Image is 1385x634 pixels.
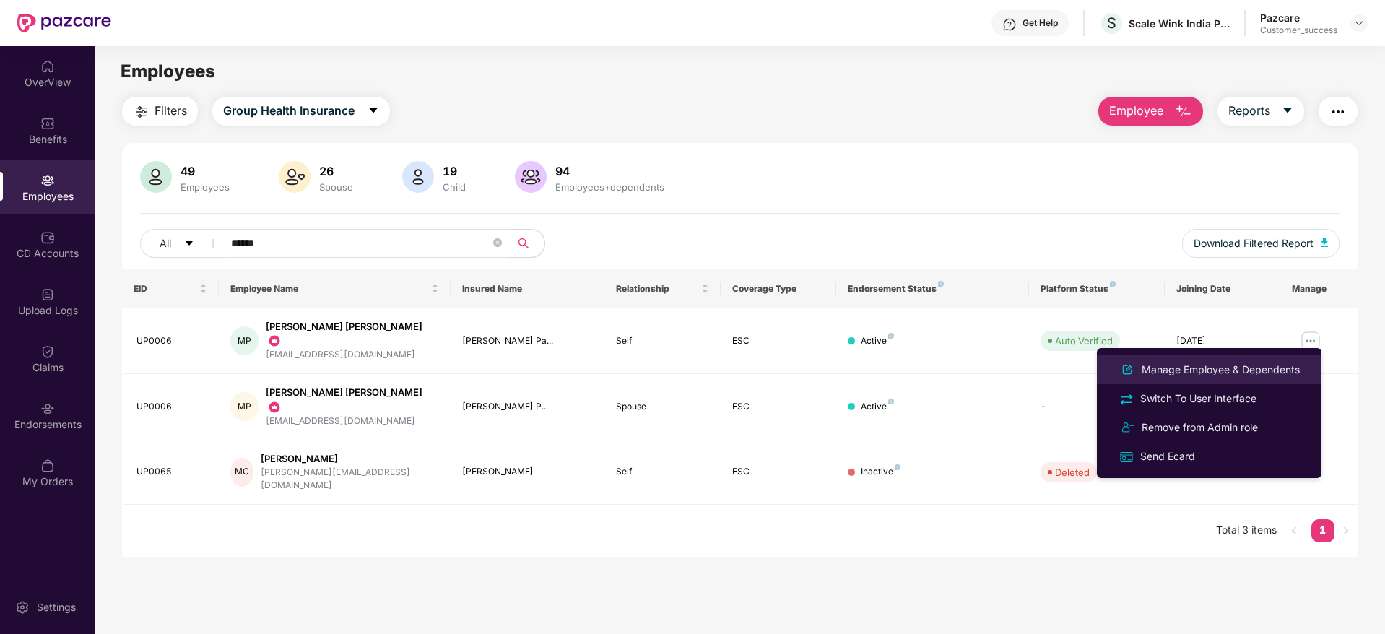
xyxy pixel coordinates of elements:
[1216,519,1277,542] li: Total 3 items
[861,334,894,348] div: Active
[493,238,502,247] span: close-circle
[895,464,900,470] img: svg+xml;base64,PHN2ZyB4bWxucz0iaHR0cDovL3d3dy53My5vcmcvMjAwMC9zdmciIHdpZHRoPSI4IiBoZWlnaHQ9IjgiIH...
[1290,526,1298,535] span: left
[1282,105,1293,118] span: caret-down
[616,400,708,414] div: Spouse
[1119,449,1134,465] img: svg+xml;base64,PHN2ZyB4bWxucz0iaHR0cDovL3d3dy53My5vcmcvMjAwMC9zdmciIHdpZHRoPSIxNiIgaGVpZ2h0PSIxNi...
[136,465,207,479] div: UP0065
[1055,465,1090,479] div: Deleted
[440,181,469,193] div: Child
[1342,526,1350,535] span: right
[1311,519,1334,541] a: 1
[266,348,438,362] div: [EMAIL_ADDRESS][DOMAIN_NAME]
[267,400,282,414] img: svg+xml;base64,PHN2ZyB3aWR0aD0iMjAiIGhlaWdodD0iMjAiIHZpZXdCb3g9IjAgMCAyMCAyMCIgZmlsbD0ibm9uZSIgeG...
[1139,362,1303,378] div: Manage Employee & Dependents
[1002,17,1017,32] img: svg+xml;base64,PHN2ZyBpZD0iSGVscC0zMngzMiIgeG1sbnM9Imh0dHA6Ly93d3cudzMub3JnLzIwMDAvc3ZnIiB3aWR0aD...
[230,326,259,355] div: MP
[219,269,451,308] th: Employee Name
[848,283,1017,295] div: Endorsement Status
[40,173,55,188] img: svg+xml;base64,PHN2ZyBpZD0iRW1wbG95ZWVzIiB4bWxucz0iaHR0cDovL3d3dy53My5vcmcvMjAwMC9zdmciIHdpZHRoPS...
[40,287,55,302] img: svg+xml;base64,PHN2ZyBpZD0iVXBsb2FkX0xvZ3MiIGRhdGEtbmFtZT0iVXBsb2FkIExvZ3MiIHhtbG5zPSJodHRwOi8vd3...
[1137,448,1198,464] div: Send Ecard
[1334,519,1358,542] button: right
[15,600,30,615] img: svg+xml;base64,PHN2ZyBpZD0iU2V0dGluZy0yMHgyMCIgeG1sbnM9Imh0dHA6Ly93d3cudzMub3JnLzIwMDAvc3ZnIiB3aW...
[1175,103,1192,121] img: svg+xml;base64,PHN2ZyB4bWxucz0iaHR0cDovL3d3dy53My5vcmcvMjAwMC9zdmciIHhtbG5zOnhsaW5rPSJodHRwOi8vd3...
[1110,281,1116,287] img: svg+xml;base64,PHN2ZyB4bWxucz0iaHR0cDovL3d3dy53My5vcmcvMjAwMC9zdmciIHdpZHRoPSI4IiBoZWlnaHQ9IjgiIH...
[616,334,708,348] div: Self
[493,237,502,251] span: close-circle
[1228,102,1270,120] span: Reports
[261,452,439,466] div: [PERSON_NAME]
[40,116,55,131] img: svg+xml;base64,PHN2ZyBpZD0iQmVuZWZpdHMiIHhtbG5zPSJodHRwOi8vd3d3LnczLm9yZy8yMDAwL3N2ZyIgd2lkdGg9Ij...
[604,269,720,308] th: Relationship
[1109,102,1163,120] span: Employee
[1353,17,1365,29] img: svg+xml;base64,PHN2ZyBpZD0iRHJvcGRvd24tMzJ4MzIiIHhtbG5zPSJodHRwOi8vd3d3LnczLm9yZy8yMDAwL3N2ZyIgd2...
[140,161,172,193] img: svg+xml;base64,PHN2ZyB4bWxucz0iaHR0cDovL3d3dy53My5vcmcvMjAwMC9zdmciIHhtbG5zOnhsaW5rPSJodHRwOi8vd3...
[140,229,228,258] button: Allcaret-down
[552,164,667,178] div: 94
[721,269,836,308] th: Coverage Type
[440,164,469,178] div: 19
[160,235,171,251] span: All
[40,59,55,74] img: svg+xml;base64,PHN2ZyBpZD0iSG9tZSIgeG1sbnM9Imh0dHA6Ly93d3cudzMub3JnLzIwMDAvc3ZnIiB3aWR0aD0iMjAiIG...
[136,334,207,348] div: UP0006
[861,465,900,479] div: Inactive
[732,400,825,414] div: ESC
[1260,11,1337,25] div: Pazcare
[1182,229,1340,258] button: Download Filtered Report
[462,334,594,348] div: [PERSON_NAME] Pa...
[1119,419,1136,436] img: svg+xml;base64,PHN2ZyB4bWxucz0iaHR0cDovL3d3dy53My5vcmcvMjAwMC9zdmciIHdpZHRoPSIyNCIgaGVpZ2h0PSIyNC...
[40,401,55,416] img: svg+xml;base64,PHN2ZyBpZD0iRW5kb3JzZW1lbnRzIiB4bWxucz0iaHR0cDovL3d3dy53My5vcmcvMjAwMC9zdmciIHdpZH...
[861,400,894,414] div: Active
[1129,17,1230,30] div: Scale Wink India Private Limited
[1217,97,1304,126] button: Reportscaret-down
[515,161,547,193] img: svg+xml;base64,PHN2ZyB4bWxucz0iaHR0cDovL3d3dy53My5vcmcvMjAwMC9zdmciIHhtbG5zOnhsaW5rPSJodHRwOi8vd3...
[1137,391,1259,407] div: Switch To User Interface
[1299,329,1322,352] img: manageButton
[122,97,198,126] button: Filters
[888,333,894,339] img: svg+xml;base64,PHN2ZyB4bWxucz0iaHR0cDovL3d3dy53My5vcmcvMjAwMC9zdmciIHdpZHRoPSI4IiBoZWlnaHQ9IjgiIH...
[40,344,55,359] img: svg+xml;base64,PHN2ZyBpZD0iQ2xhaW0iIHhtbG5zPSJodHRwOi8vd3d3LnczLm9yZy8yMDAwL3N2ZyIgd2lkdGg9IjIwIi...
[1041,283,1152,295] div: Platform Status
[223,102,355,120] span: Group Health Insurance
[230,392,259,421] div: MP
[178,181,233,193] div: Employees
[1165,269,1280,308] th: Joining Date
[1023,17,1058,29] div: Get Help
[732,465,825,479] div: ESC
[1334,519,1358,542] li: Next Page
[316,181,356,193] div: Spouse
[1280,269,1358,308] th: Manage
[267,334,282,348] img: svg+xml;base64,PHN2ZyB3aWR0aD0iMjAiIGhlaWdodD0iMjAiIHZpZXdCb3g9IjAgMCAyMCAyMCIgZmlsbD0ibm9uZSIgeG...
[1282,519,1306,542] button: left
[133,103,150,121] img: svg+xml;base64,PHN2ZyB4bWxucz0iaHR0cDovL3d3dy53My5vcmcvMjAwMC9zdmciIHdpZHRoPSIyNCIgaGVpZ2h0PSIyNC...
[1194,235,1314,251] span: Download Filtered Report
[1098,97,1203,126] button: Employee
[1055,334,1113,348] div: Auto Verified
[1139,420,1261,435] div: Remove from Admin role
[1029,374,1164,440] td: -
[17,14,111,32] img: New Pazcare Logo
[122,269,219,308] th: EID
[462,400,594,414] div: [PERSON_NAME] P...
[1107,14,1116,32] span: S
[616,465,708,479] div: Self
[1329,103,1347,121] img: svg+xml;base64,PHN2ZyB4bWxucz0iaHR0cDovL3d3dy53My5vcmcvMjAwMC9zdmciIHdpZHRoPSIyNCIgaGVpZ2h0PSIyNC...
[212,97,390,126] button: Group Health Insurancecaret-down
[32,600,80,615] div: Settings
[462,465,594,479] div: [PERSON_NAME]
[266,414,438,428] div: [EMAIL_ADDRESS][DOMAIN_NAME]
[888,399,894,404] img: svg+xml;base64,PHN2ZyB4bWxucz0iaHR0cDovL3d3dy53My5vcmcvMjAwMC9zdmciIHdpZHRoPSI4IiBoZWlnaHQ9IjgiIH...
[279,161,311,193] img: svg+xml;base64,PHN2ZyB4bWxucz0iaHR0cDovL3d3dy53My5vcmcvMjAwMC9zdmciIHhtbG5zOnhsaW5rPSJodHRwOi8vd3...
[1321,238,1328,247] img: svg+xml;base64,PHN2ZyB4bWxucz0iaHR0cDovL3d3dy53My5vcmcvMjAwMC9zdmciIHhtbG5zOnhsaW5rPSJodHRwOi8vd3...
[155,102,187,120] span: Filters
[1176,334,1269,348] div: [DATE]
[316,164,356,178] div: 26
[509,229,545,258] button: search
[451,269,605,308] th: Insured Name
[178,164,233,178] div: 49
[1311,519,1334,542] li: 1
[40,230,55,245] img: svg+xml;base64,PHN2ZyBpZD0iQ0RfQWNjb3VudHMiIGRhdGEtbmFtZT0iQ0QgQWNjb3VudHMiIHhtbG5zPSJodHRwOi8vd3...
[552,181,667,193] div: Employees+dependents
[121,61,215,82] span: Employees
